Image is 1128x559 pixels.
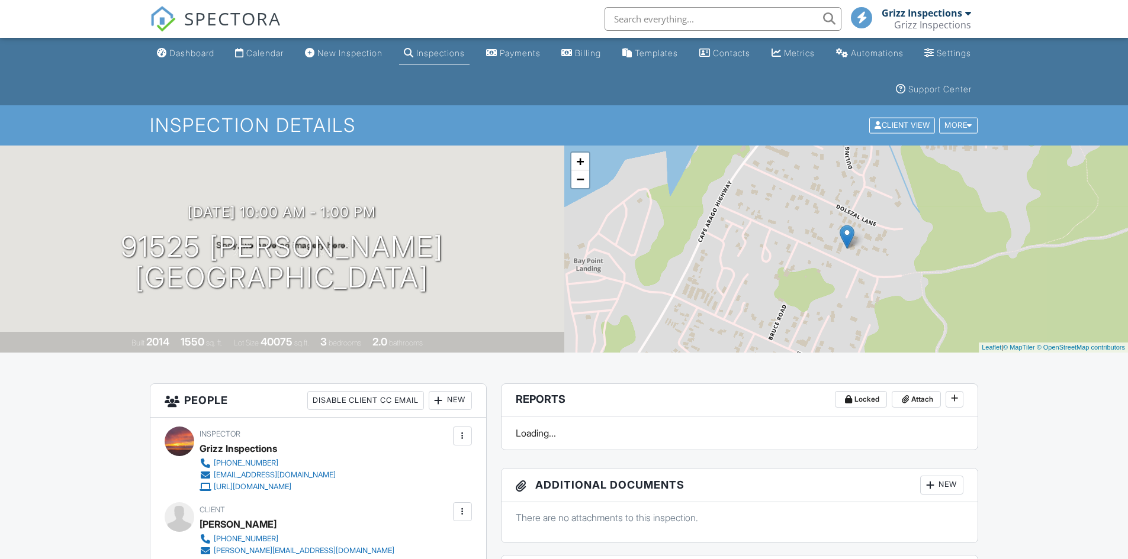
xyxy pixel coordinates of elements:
[399,43,470,64] a: Inspections
[150,115,979,135] h1: Inspection Details
[1003,344,1035,351] a: © MapTiler
[502,468,978,502] h3: Additional Documents
[150,6,176,32] img: The Best Home Inspection Software - Spectora
[200,457,336,469] a: [PHONE_NUMBER]
[908,84,972,94] div: Support Center
[200,440,277,457] div: Grizz Inspections
[200,515,277,533] div: [PERSON_NAME]
[571,170,589,188] a: Zoom out
[214,534,278,544] div: [PHONE_NUMBER]
[939,118,978,134] div: More
[169,48,214,58] div: Dashboard
[317,48,383,58] div: New Inspection
[131,338,144,347] span: Built
[894,19,971,31] div: Grizz Inspections
[868,120,938,129] a: Client View
[891,79,976,101] a: Support Center
[713,48,750,58] div: Contacts
[150,384,486,418] h3: People
[882,7,962,19] div: Grizz Inspections
[200,429,240,438] span: Inspector
[831,43,908,64] a: Automations (Basic)
[214,482,291,492] div: [URL][DOMAIN_NAME]
[200,533,394,545] a: [PHONE_NUMBER]
[767,43,820,64] a: Metrics
[605,7,841,31] input: Search everything...
[200,505,225,514] span: Client
[372,335,387,348] div: 2.0
[575,48,601,58] div: Billing
[481,43,545,64] a: Payments
[121,231,444,294] h1: 91525 [PERSON_NAME] [GEOGRAPHIC_DATA]
[214,458,278,468] div: [PHONE_NUMBER]
[329,338,361,347] span: bedrooms
[230,43,288,64] a: Calendar
[937,48,971,58] div: Settings
[206,338,223,347] span: sq. ft.
[695,43,755,64] a: Contacts
[200,469,336,481] a: [EMAIL_ADDRESS][DOMAIN_NAME]
[784,48,815,58] div: Metrics
[979,342,1128,353] div: |
[184,6,281,31] span: SPECTORA
[200,545,394,557] a: [PERSON_NAME][EMAIL_ADDRESS][DOMAIN_NAME]
[294,338,309,347] span: sq.ft.
[557,43,606,64] a: Billing
[214,470,336,480] div: [EMAIL_ADDRESS][DOMAIN_NAME]
[307,391,424,410] div: Disable Client CC Email
[416,48,465,58] div: Inspections
[982,344,1001,351] a: Leaflet
[500,48,541,58] div: Payments
[320,335,327,348] div: 3
[150,16,281,41] a: SPECTORA
[300,43,387,64] a: New Inspection
[1037,344,1125,351] a: © OpenStreetMap contributors
[635,48,678,58] div: Templates
[152,43,219,64] a: Dashboard
[214,546,394,555] div: [PERSON_NAME][EMAIL_ADDRESS][DOMAIN_NAME]
[516,511,964,524] p: There are no attachments to this inspection.
[429,391,472,410] div: New
[920,476,963,495] div: New
[200,481,336,493] a: [URL][DOMAIN_NAME]
[261,335,293,348] div: 40075
[181,335,204,348] div: 1550
[389,338,423,347] span: bathrooms
[920,43,976,64] a: Settings
[234,338,259,347] span: Lot Size
[851,48,904,58] div: Automations
[188,204,376,220] h3: [DATE] 10:00 am - 1:00 pm
[571,153,589,170] a: Zoom in
[146,335,169,348] div: 2014
[869,118,935,134] div: Client View
[618,43,683,64] a: Templates
[246,48,284,58] div: Calendar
